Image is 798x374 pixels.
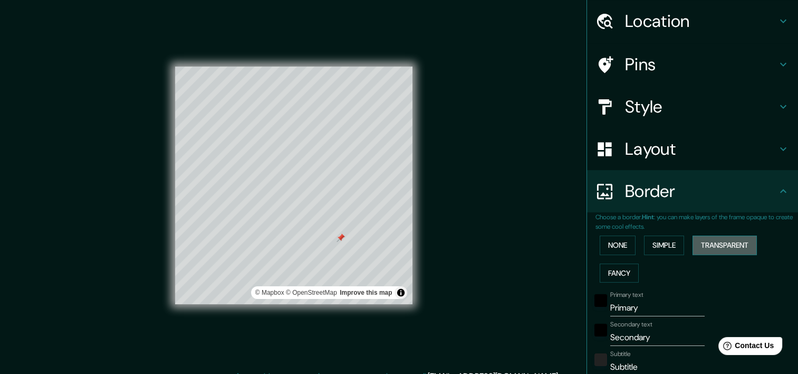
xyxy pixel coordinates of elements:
div: Border [587,170,798,212]
button: Fancy [600,264,639,283]
button: None [600,236,636,255]
a: Map feedback [340,289,392,296]
label: Primary text [610,291,643,300]
h4: Border [625,181,777,202]
button: black [594,324,607,336]
button: Transparent [693,236,757,255]
button: Toggle attribution [395,286,407,299]
button: black [594,294,607,307]
h4: Pins [625,54,777,75]
button: color-222222 [594,353,607,366]
iframe: Help widget launcher [704,333,786,362]
label: Subtitle [610,350,631,359]
h4: Style [625,96,777,117]
button: Simple [644,236,684,255]
a: Mapbox [255,289,284,296]
h4: Location [625,11,777,32]
p: Choose a border. : you can make layers of the frame opaque to create some cool effects. [595,212,798,231]
div: Pins [587,43,798,86]
div: Style [587,86,798,128]
b: Hint [642,213,654,221]
label: Secondary text [610,320,652,329]
h4: Layout [625,138,777,160]
a: OpenStreetMap [286,289,337,296]
div: Layout [587,128,798,170]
